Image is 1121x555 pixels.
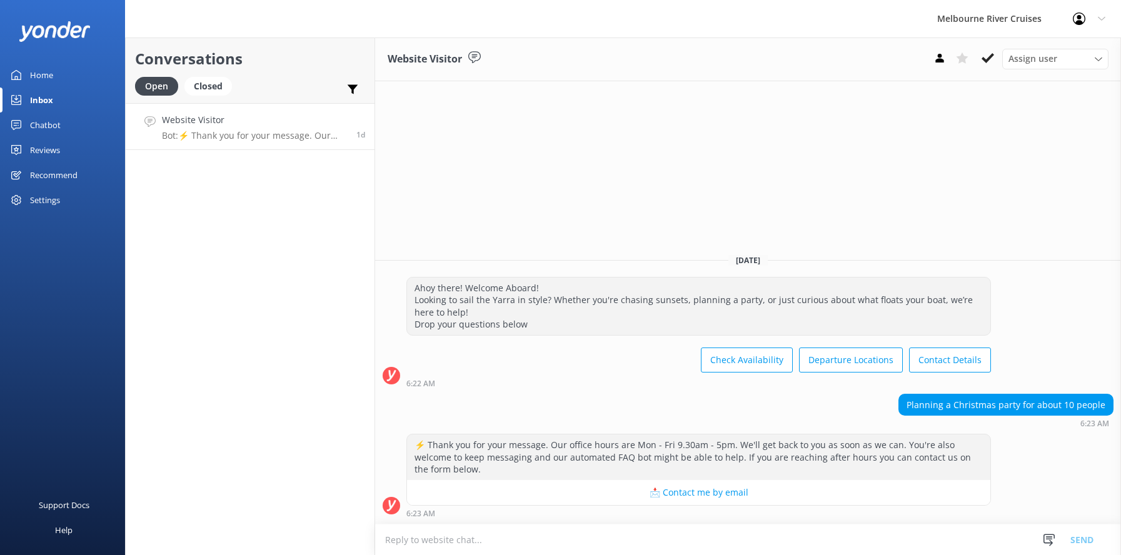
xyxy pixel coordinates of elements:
div: Help [55,517,73,542]
strong: 6:22 AM [406,380,435,387]
div: Ahoy there! Welcome Aboard! Looking to sail the Yarra in style? Whether you're chasing sunsets, p... [407,277,990,335]
div: Inbox [30,87,53,112]
a: Website VisitorBot:⚡ Thank you for your message. Our office hours are Mon - Fri 9.30am - 5pm. We'... [126,103,375,150]
span: [DATE] [728,255,768,266]
a: Closed [184,79,238,92]
div: Reviews [30,137,60,162]
div: Sep 10 2025 06:22am (UTC +10:00) Australia/Sydney [406,379,991,387]
div: Settings [30,187,60,212]
h4: Website Visitor [162,113,347,127]
div: Support Docs [39,492,89,517]
p: Bot: ⚡ Thank you for your message. Our office hours are Mon - Fri 9.30am - 5pm. We'll get back to... [162,130,347,141]
a: Open [135,79,184,92]
button: 📩 Contact me by email [407,480,990,505]
img: yonder-white-logo.png [19,21,91,42]
button: Check Availability [701,347,793,372]
strong: 6:23 AM [1080,420,1109,427]
div: Assign User [1002,49,1108,69]
button: Contact Details [909,347,991,372]
h3: Website Visitor [388,51,462,67]
div: Closed [184,77,232,96]
span: Assign user [1008,52,1057,66]
div: Chatbot [30,112,61,137]
button: Departure Locations [799,347,903,372]
span: Sep 10 2025 06:23am (UTC +10:00) Australia/Sydney [356,129,365,140]
div: Planning a Christmas party for about 10 people [899,394,1113,416]
div: Home [30,62,53,87]
div: Sep 10 2025 06:23am (UTC +10:00) Australia/Sydney [898,419,1113,427]
div: ⚡ Thank you for your message. Our office hours are Mon - Fri 9.30am - 5pm. We'll get back to you ... [407,434,990,480]
h2: Conversations [135,47,365,71]
div: Sep 10 2025 06:23am (UTC +10:00) Australia/Sydney [406,509,991,517]
div: Open [135,77,178,96]
strong: 6:23 AM [406,510,435,517]
div: Recommend [30,162,78,187]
